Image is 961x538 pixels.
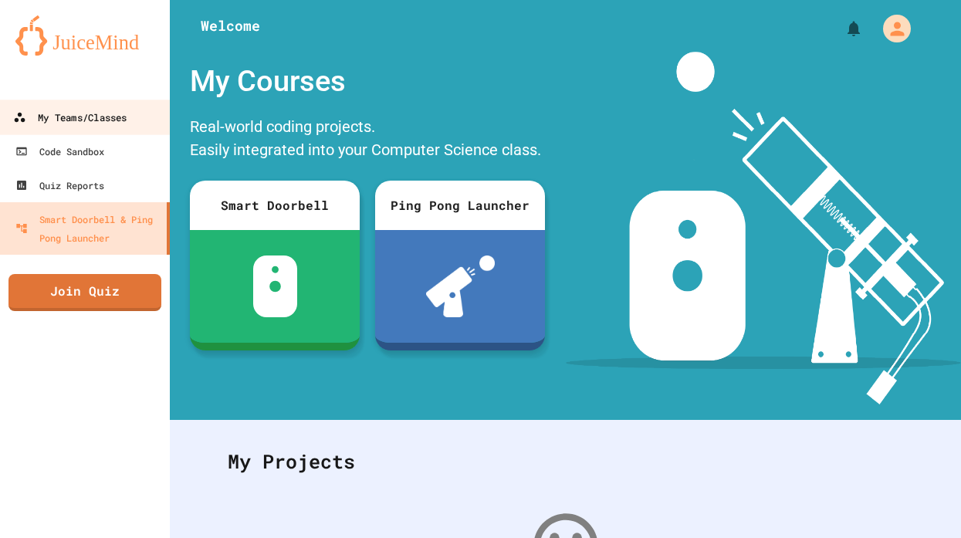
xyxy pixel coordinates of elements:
[15,176,104,195] div: Quiz Reports
[212,431,919,492] div: My Projects
[426,255,495,317] img: ppl-with-ball.png
[13,108,127,127] div: My Teams/Classes
[190,181,360,230] div: Smart Doorbell
[182,52,553,111] div: My Courses
[15,210,161,247] div: Smart Doorbell & Ping Pong Launcher
[182,111,553,169] div: Real-world coding projects. Easily integrated into your Computer Science class.
[816,15,867,42] div: My Notifications
[15,15,154,56] img: logo-orange.svg
[375,181,545,230] div: Ping Pong Launcher
[15,142,104,161] div: Code Sandbox
[8,274,161,311] a: Join Quiz
[253,255,297,317] img: sdb-white.svg
[867,11,915,46] div: My Account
